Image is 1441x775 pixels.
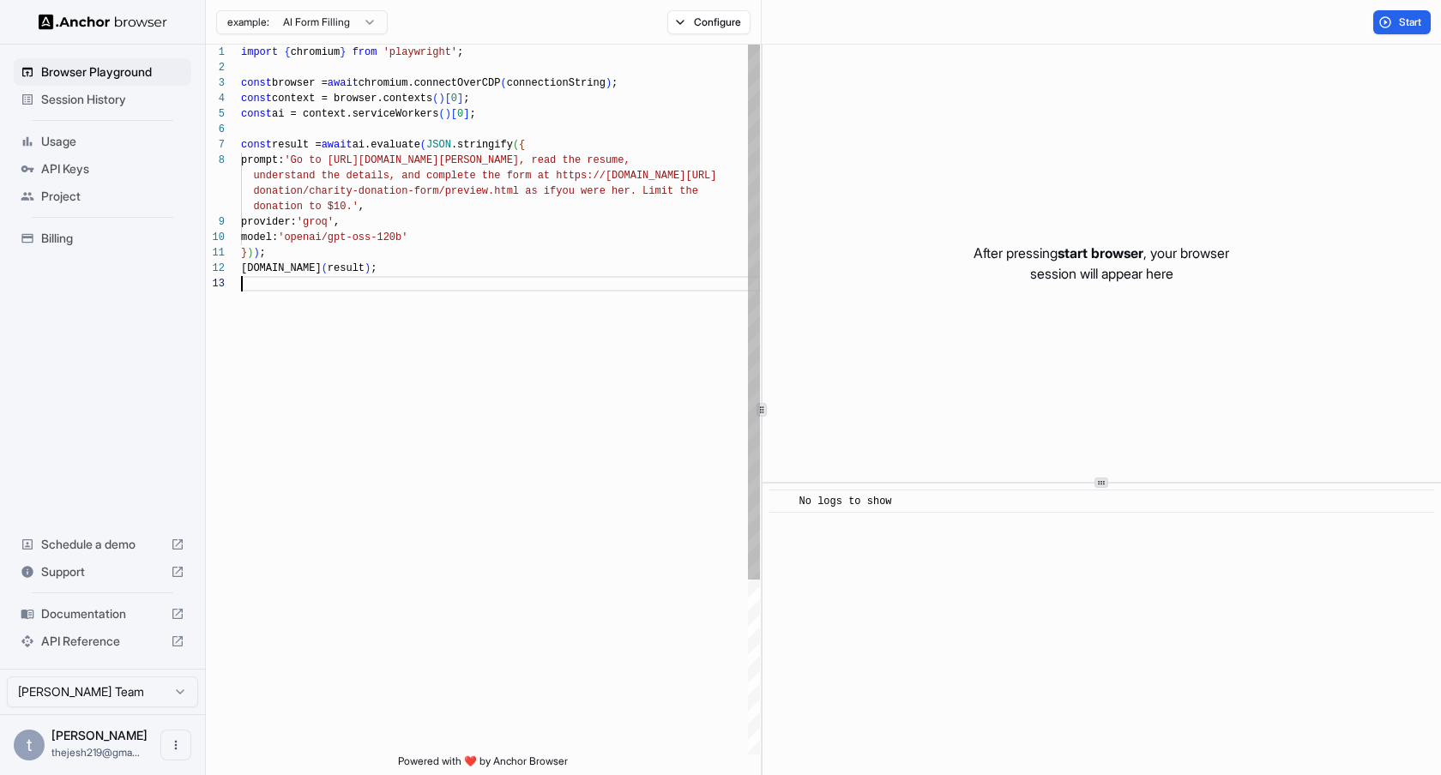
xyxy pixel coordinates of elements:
[206,153,225,168] div: 8
[272,139,322,151] span: result =
[438,108,444,120] span: (
[260,247,266,259] span: ;
[291,46,341,58] span: chromium
[359,77,501,89] span: chromium.connectOverCDP
[14,730,45,760] div: t
[41,605,164,622] span: Documentation
[253,201,358,213] span: donation to $10.'
[365,262,371,274] span: )
[41,63,184,81] span: Browser Playground
[51,746,140,759] span: thejesh219@gmail.com
[247,247,253,259] span: )
[457,46,463,58] span: ;
[371,262,377,274] span: ;
[328,262,365,274] span: result
[241,139,272,151] span: const
[14,155,191,183] div: API Keys
[451,139,513,151] span: .stringify
[227,15,269,29] span: example:
[14,600,191,628] div: Documentation
[451,93,457,105] span: 0
[513,139,519,151] span: (
[14,128,191,155] div: Usage
[272,108,438,120] span: ai = context.serviceWorkers
[544,154,630,166] span: ad the resume,
[340,46,346,58] span: }
[206,137,225,153] div: 7
[438,93,444,105] span: )
[41,91,184,108] span: Session History
[253,247,259,259] span: )
[451,108,457,120] span: [
[206,276,225,291] div: 13
[420,139,426,151] span: (
[206,122,225,137] div: 6
[322,139,353,151] span: await
[463,108,469,120] span: ]
[14,558,191,586] div: Support
[284,154,543,166] span: 'Go to [URL][DOMAIN_NAME][PERSON_NAME], re
[206,91,225,106] div: 4
[457,108,463,120] span: 0
[241,216,297,228] span: provider:
[41,188,184,205] span: Project
[241,154,284,166] span: prompt:
[778,493,787,510] span: ​
[398,754,568,775] span: Powered with ❤️ by Anchor Browser
[241,93,272,105] span: const
[14,58,191,86] div: Browser Playground
[253,170,562,182] span: understand the details, and complete the form at h
[39,14,167,30] img: Anchor Logo
[974,243,1229,284] p: After pressing , your browser session will appear here
[14,183,191,210] div: Project
[432,93,438,105] span: (
[297,216,334,228] span: 'groq'
[14,628,191,655] div: API Reference
[206,60,225,75] div: 2
[41,133,184,150] span: Usage
[426,139,451,151] span: JSON
[206,230,225,245] div: 10
[322,262,328,274] span: (
[507,77,606,89] span: connectionString
[51,728,148,742] span: teja
[41,536,164,553] span: Schedule a demo
[353,139,420,151] span: ai.evaluate
[799,496,892,508] span: No logs to show
[445,108,451,120] span: )
[41,230,184,247] span: Billing
[612,77,618,89] span: ;
[328,77,359,89] span: await
[241,46,278,58] span: import
[206,245,225,261] div: 11
[353,46,377,58] span: from
[253,185,556,197] span: donation/charity-donation-form/preview.html as if
[519,139,525,151] span: {
[14,531,191,558] div: Schedule a demo
[241,77,272,89] span: const
[241,231,278,243] span: model:
[667,10,751,34] button: Configure
[206,45,225,60] div: 1
[206,214,225,230] div: 9
[556,185,698,197] span: you were her. Limit the
[469,108,475,120] span: ;
[14,86,191,113] div: Session History
[14,225,191,252] div: Billing
[359,201,365,213] span: ,
[1373,10,1431,34] button: Start
[206,75,225,91] div: 3
[1399,15,1423,29] span: Start
[160,730,191,760] button: Open menu
[278,231,407,243] span: 'openai/gpt-oss-120b'
[445,93,451,105] span: [
[41,563,164,580] span: Support
[272,77,328,89] span: browser =
[1058,244,1143,261] span: start browser
[272,93,432,105] span: context = browser.contexts
[457,93,463,105] span: ]
[500,77,506,89] span: (
[463,93,469,105] span: ;
[562,170,716,182] span: ttps://[DOMAIN_NAME][URL]
[606,77,612,89] span: )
